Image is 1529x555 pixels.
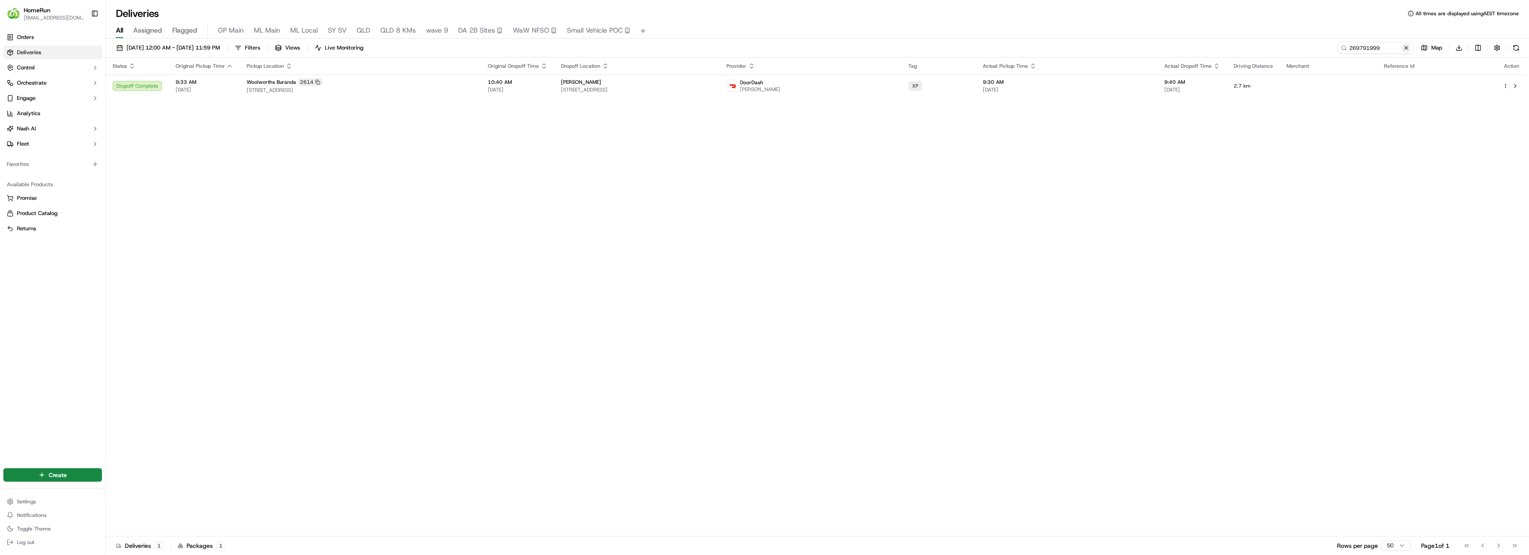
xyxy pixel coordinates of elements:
[1164,63,1212,69] span: Actual Dropoff Time
[357,25,370,36] span: QLD
[3,523,102,535] button: Toggle Theme
[1234,63,1273,69] span: Driving Distance
[17,94,36,102] span: Engage
[7,225,99,232] a: Returns
[3,76,102,90] button: Orchestrate
[17,210,58,217] span: Product Catalog
[113,42,224,54] button: [DATE] 12:00 AM - [DATE] 11:59 PM
[328,25,346,36] span: SY SV
[488,86,547,93] span: [DATE]
[3,536,102,548] button: Log out
[126,44,220,52] span: [DATE] 12:00 AM - [DATE] 11:59 PM
[458,25,495,36] span: DA 2B Sites
[3,107,102,120] a: Analytics
[133,25,162,36] span: Assigned
[17,49,41,56] span: Deliveries
[488,79,547,86] span: 10:40 AM
[116,25,123,36] span: All
[176,79,233,86] span: 9:33 AM
[285,44,300,52] span: Views
[3,207,102,220] button: Product Catalog
[17,194,37,202] span: Promise
[254,25,280,36] span: ML Main
[17,64,35,72] span: Control
[3,3,88,24] button: HomeRunHomeRun[EMAIL_ADDRESS][DOMAIN_NAME]
[983,79,1151,86] span: 9:30 AM
[17,512,47,519] span: Notifications
[298,78,322,86] div: 2614
[24,14,84,21] button: [EMAIL_ADDRESS][DOMAIN_NAME]
[271,42,304,54] button: Views
[113,63,127,69] span: Status
[1164,79,1220,86] span: 9:40 AM
[1503,63,1521,69] div: Action
[154,542,164,549] div: 1
[3,46,102,59] a: Deliveries
[561,79,601,86] span: [PERSON_NAME]
[488,63,539,69] span: Original Dropoff Time
[1510,42,1522,54] button: Refresh
[176,63,225,69] span: Original Pickup Time
[3,61,102,75] button: Control
[17,125,36,133] span: Nash AI
[1384,63,1414,69] span: Reference Id
[24,6,50,14] button: HomeRun
[311,42,367,54] button: Live Monitoring
[17,539,34,546] span: Log out
[3,222,102,235] button: Returns
[49,471,67,479] span: Create
[3,91,102,105] button: Engage
[3,157,102,171] div: Favorites
[17,110,40,117] span: Analytics
[1431,44,1442,52] span: Map
[218,25,244,36] span: GP Main
[1164,86,1220,93] span: [DATE]
[1416,10,1519,17] span: All times are displayed using AEST timezone
[912,83,918,89] span: XP
[172,25,197,36] span: Flagged
[3,468,102,482] button: Create
[1417,42,1446,54] button: Map
[290,25,318,36] span: ML Local
[7,7,20,20] img: HomeRun
[3,191,102,205] button: Promise
[1338,42,1414,54] input: Type to search
[7,210,99,217] a: Product Catalog
[17,33,34,41] span: Orders
[3,137,102,151] button: Fleet
[176,86,233,93] span: [DATE]
[3,178,102,191] div: Available Products
[116,541,164,550] div: Deliveries
[426,25,448,36] span: wave 9
[3,122,102,135] button: Nash AI
[231,42,264,54] button: Filters
[1287,63,1309,69] span: Merchant
[17,79,47,87] span: Orchestrate
[247,79,296,86] span: Woolworths Buranda
[116,7,159,20] h1: Deliveries
[983,63,1028,69] span: Actual Pickup Time
[3,30,102,44] a: Orders
[17,525,51,532] span: Toggle Theme
[17,498,36,505] span: Settings
[1421,541,1449,550] div: Page 1 of 1
[325,44,363,52] span: Live Monitoring
[561,86,713,93] span: [STREET_ADDRESS]
[3,509,102,521] button: Notifications
[7,194,99,202] a: Promise
[216,542,225,549] div: 1
[727,80,738,91] img: doordash_logo_v2.png
[740,79,764,86] span: DoorDash
[513,25,549,36] span: WaW NFSO
[247,87,474,94] span: [STREET_ADDRESS]
[561,63,600,69] span: Dropoff Location
[380,25,416,36] span: QLD 8 KMs
[740,86,781,93] span: [PERSON_NAME]
[245,44,260,52] span: Filters
[3,496,102,508] button: Settings
[1234,83,1273,89] span: 2.7 km
[247,63,284,69] span: Pickup Location
[17,225,36,232] span: Returns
